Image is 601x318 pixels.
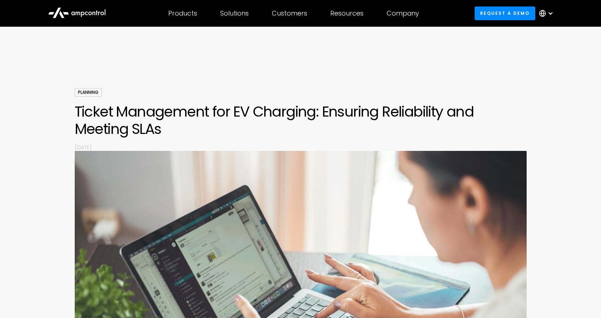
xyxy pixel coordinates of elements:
[387,9,419,17] div: Company
[168,9,197,17] div: Products
[330,9,363,17] div: Resources
[475,6,535,20] a: Request a demo
[272,9,307,17] div: Customers
[75,103,527,138] h1: Ticket Management for EV Charging: Ensuring Reliability and Meeting SLAs
[75,143,527,151] p: [DATE]
[75,88,102,97] div: Planning
[220,9,249,17] div: Solutions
